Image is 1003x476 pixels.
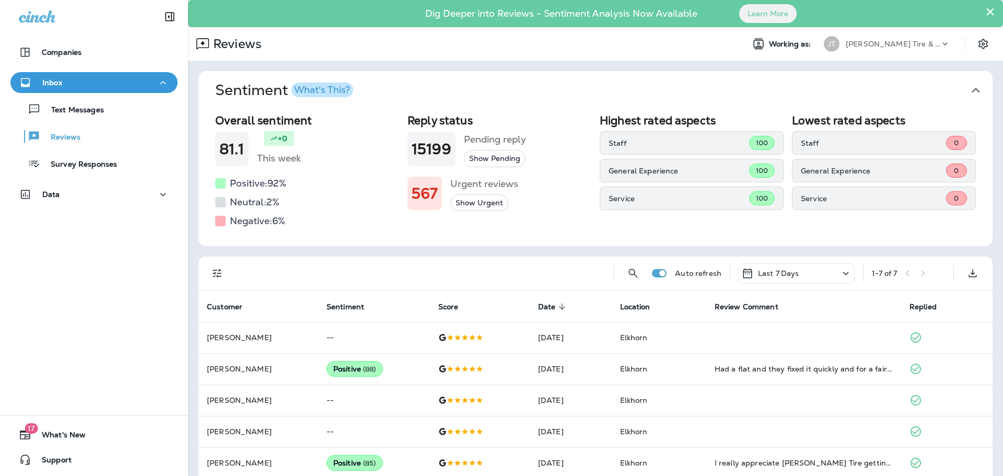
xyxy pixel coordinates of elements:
span: ( 85 ) [363,459,376,468]
span: Location [620,302,664,311]
button: Collapse Sidebar [155,6,184,27]
span: What's New [31,431,86,443]
button: Data [10,184,178,205]
button: Filters [207,263,228,284]
span: Elkhorn [620,364,648,374]
span: Score [438,303,459,311]
p: Staff [609,139,749,147]
p: [PERSON_NAME] [207,333,310,342]
span: Elkhorn [620,396,648,405]
h1: 81.1 [219,141,244,158]
span: Replied [909,302,950,311]
span: Review Comment [715,302,792,311]
h2: Overall sentiment [215,114,399,127]
span: 0 [954,194,959,203]
span: 100 [756,166,768,175]
span: 17 [25,423,38,434]
span: Score [438,302,472,311]
h2: Lowest rated aspects [792,114,976,127]
h2: Reply status [407,114,591,127]
button: Learn More [739,4,797,23]
button: Inbox [10,72,178,93]
td: -- [318,416,430,447]
h1: 567 [412,185,438,202]
h1: 15199 [412,141,451,158]
p: Auto refresh [675,269,721,277]
button: SentimentWhat's This? [207,71,1001,110]
td: [DATE] [530,416,612,447]
span: 100 [756,194,768,203]
div: What's This? [294,85,350,95]
p: Reviews [209,36,262,52]
p: Text Messages [41,106,104,115]
p: +0 [278,133,287,144]
button: 17What's New [10,424,178,445]
td: [DATE] [530,322,612,353]
p: [PERSON_NAME] [207,459,310,467]
div: I really appreciate Jensen Tire getting my son‘s truck in so quickly and completing his tire repa... [715,458,893,468]
h5: Positive: 92 % [230,175,286,192]
h2: Highest rated aspects [600,114,784,127]
p: Service [609,194,749,203]
button: Export as CSV [962,263,983,284]
span: Support [31,456,72,468]
button: Support [10,449,178,470]
span: Customer [207,302,256,311]
button: Search Reviews [623,263,644,284]
h5: Urgent reviews [450,176,518,192]
p: [PERSON_NAME] [207,396,310,404]
div: Positive [326,361,383,377]
button: Survey Responses [10,153,178,175]
span: Location [620,303,650,311]
div: Positive [326,455,383,471]
td: [DATE] [530,353,612,385]
span: 0 [954,138,959,147]
button: Show Pending [464,150,526,167]
span: Working as: [769,40,813,49]
p: Survey Responses [40,160,117,170]
td: [DATE] [530,385,612,416]
div: 1 - 7 of 7 [872,269,897,277]
p: General Experience [609,167,749,175]
button: What's This? [291,83,353,97]
span: Elkhorn [620,458,648,468]
h1: Sentiment [215,82,353,99]
div: Had a flat and they fixed it quickly and for a fair price. Friendly service and a great place for... [715,364,893,374]
div: JT [824,36,839,52]
button: Companies [10,42,178,63]
div: SentimentWhat's This? [199,110,993,246]
p: Service [801,194,946,203]
td: -- [318,322,430,353]
p: Reviews [40,133,80,143]
span: Elkhorn [620,333,648,342]
p: [PERSON_NAME] [207,427,310,436]
p: [PERSON_NAME] Tire & Auto [846,40,940,48]
p: Last 7 Days [758,269,799,277]
span: Date [538,303,556,311]
button: Settings [974,34,993,53]
button: Close [985,3,995,20]
p: [PERSON_NAME] [207,365,310,373]
h5: Negative: 6 % [230,213,285,229]
p: Companies [42,48,81,56]
button: Show Urgent [450,194,508,212]
span: Customer [207,303,242,311]
span: 100 [756,138,768,147]
span: Sentiment [326,303,364,311]
p: Dig Deeper into Reviews - Sentiment Analysis Now Available [395,12,728,15]
span: Replied [909,303,937,311]
span: Sentiment [326,302,378,311]
span: Elkhorn [620,427,648,436]
h5: Pending reply [464,131,526,148]
td: -- [318,385,430,416]
h5: Neutral: 2 % [230,194,279,211]
span: 0 [954,166,959,175]
p: Staff [801,139,946,147]
span: Date [538,302,569,311]
button: Text Messages [10,98,178,120]
span: ( 88 ) [363,365,376,374]
span: Review Comment [715,303,778,311]
p: General Experience [801,167,946,175]
p: Data [42,190,60,199]
h5: This week [257,150,301,167]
